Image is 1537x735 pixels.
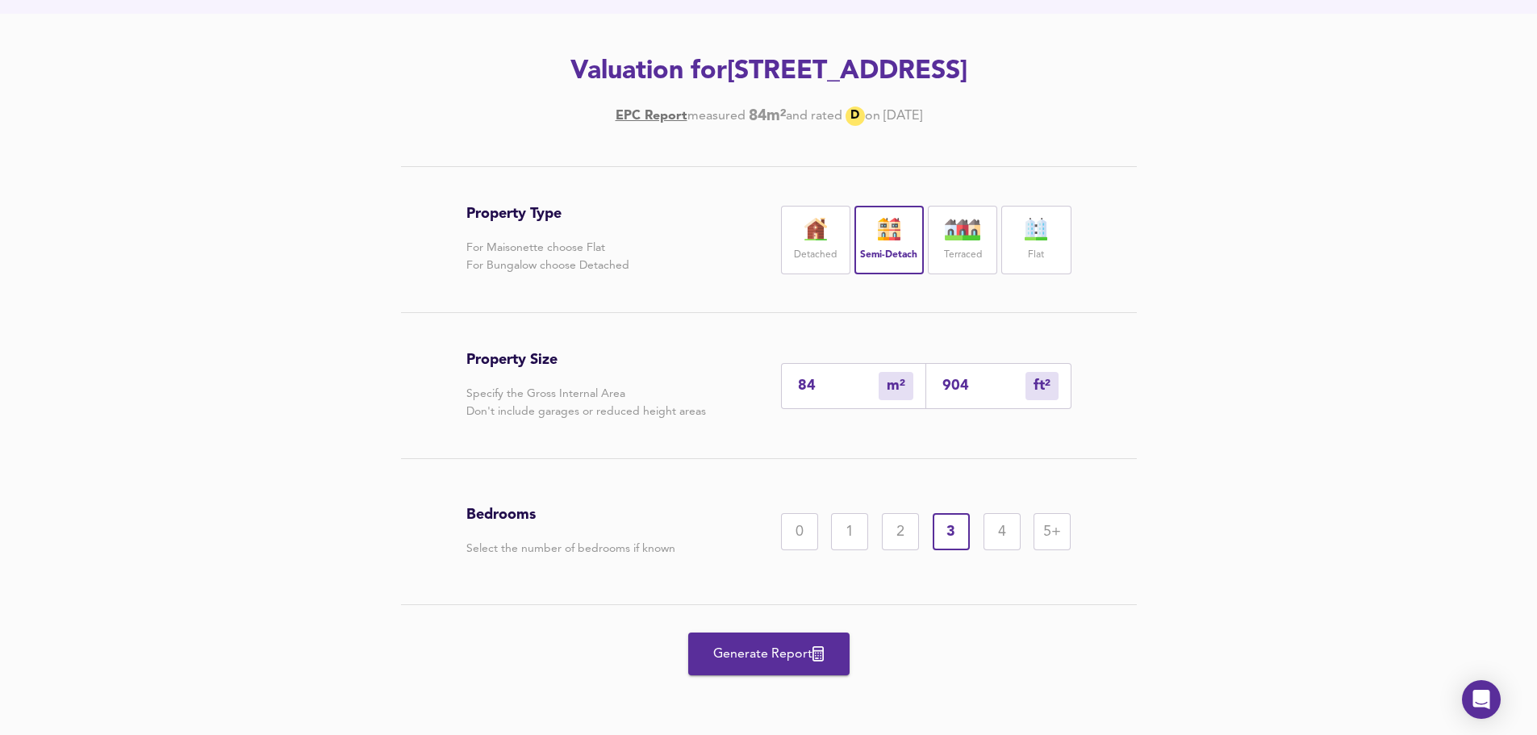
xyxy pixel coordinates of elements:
[933,513,970,550] div: 3
[688,633,850,675] button: Generate Report
[616,107,687,125] a: EPC Report
[831,513,868,550] div: 1
[312,54,1226,90] h2: Valuation for [STREET_ADDRESS]
[942,218,983,240] img: house-icon
[860,245,917,265] label: Semi-Detach
[879,372,913,400] div: m²
[1016,218,1056,240] img: flat-icon
[466,205,629,223] h3: Property Type
[944,245,982,265] label: Terraced
[687,107,746,125] div: measured
[865,107,880,125] div: on
[1025,372,1059,400] div: m²
[466,506,675,524] h3: Bedrooms
[882,513,919,550] div: 2
[984,513,1021,550] div: 4
[704,643,833,666] span: Generate Report
[854,206,924,274] div: Semi-Detach
[616,106,922,126] div: [DATE]
[781,206,850,274] div: Detached
[1001,206,1071,274] div: Flat
[942,378,1025,395] input: Sqft
[466,385,706,420] p: Specify the Gross Internal Area Don't include garages or reduced height areas
[846,106,865,126] div: D
[781,513,818,550] div: 0
[466,540,675,558] p: Select the number of bedrooms if known
[749,107,786,125] b: 84 m²
[794,245,837,265] label: Detached
[466,351,706,369] h3: Property Size
[786,107,842,125] div: and rated
[1462,680,1501,719] div: Open Intercom Messenger
[796,218,836,240] img: house-icon
[466,239,629,274] p: For Maisonette choose Flat For Bungalow choose Detached
[928,206,997,274] div: Terraced
[1028,245,1044,265] label: Flat
[869,218,909,240] img: house-icon
[1034,513,1071,550] div: 5+
[798,378,879,395] input: Enter sqm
